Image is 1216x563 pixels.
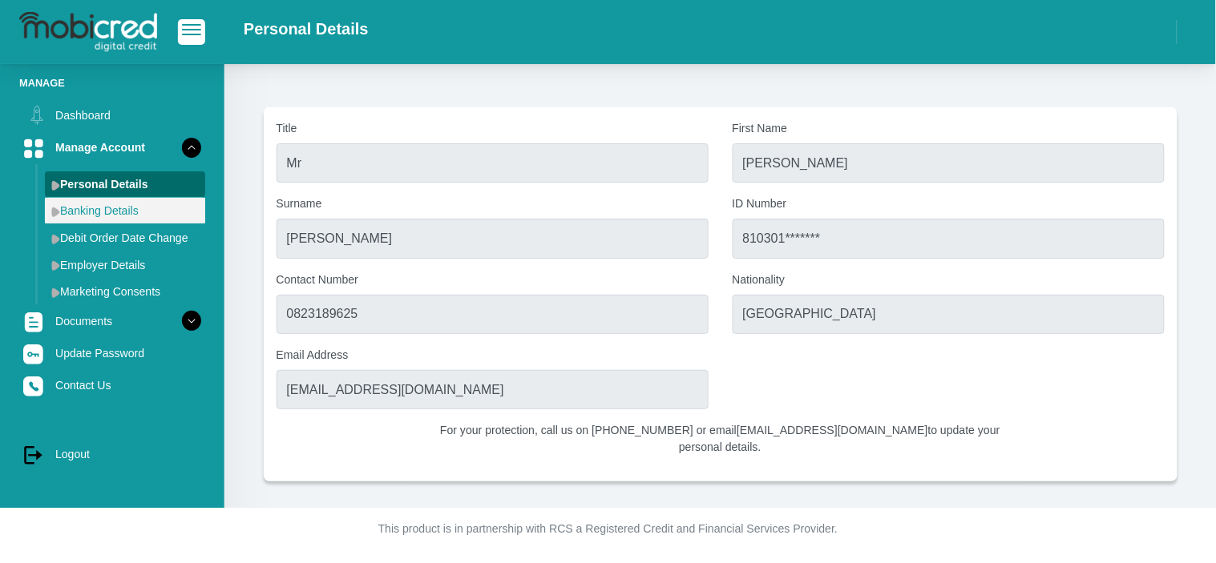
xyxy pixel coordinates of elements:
label: Nationality [733,271,1165,288]
input: Email Address [277,370,709,409]
li: Manage [19,75,205,90]
img: menu arrow [51,207,60,217]
a: Manage Account [19,132,205,163]
label: First Name [733,120,1165,137]
img: menu arrow [51,260,60,271]
a: Personal Details [45,171,205,197]
input: Nationality [733,295,1165,334]
img: menu arrow [51,180,60,191]
a: Contact Us [19,370,205,400]
a: Marketing Consents [45,279,205,304]
input: First Name [733,143,1165,183]
a: Debit Order Date Change [45,225,205,251]
input: Title [277,143,709,183]
a: Employer Details [45,252,205,278]
label: Title [277,120,709,137]
label: Surname [277,195,709,212]
a: Documents [19,306,205,336]
a: Dashboard [19,100,205,131]
label: ID Number [733,195,1165,212]
label: Contact Number [277,271,709,288]
p: For your protection, call us on [PHONE_NUMBER] or email [EMAIL_ADDRESS][DOMAIN_NAME] to update yo... [428,422,1012,456]
input: ID Number [733,219,1165,258]
h2: Personal Details [244,19,369,38]
a: Banking Details [45,198,205,223]
input: Surname [277,219,709,258]
input: Contact Number [277,295,709,334]
img: logo-mobicred.svg [19,12,157,52]
a: Update Password [19,338,205,368]
a: Logout [19,439,205,469]
img: menu arrow [51,234,60,244]
p: This product is in partnership with RCS a Registered Credit and Financial Services Provider. [164,521,1053,537]
label: Email Address [277,347,709,364]
img: menu arrow [51,288,60,298]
